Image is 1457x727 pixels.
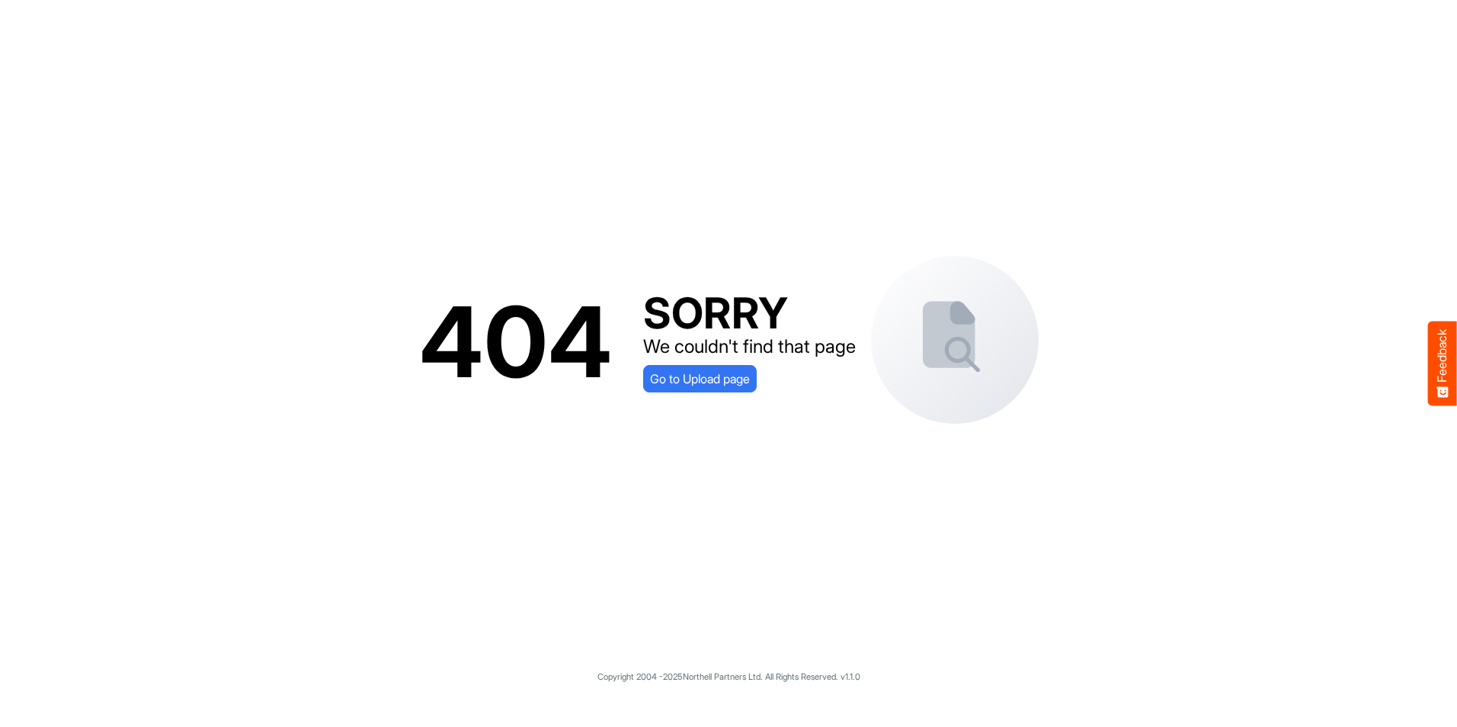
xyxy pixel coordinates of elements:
[650,369,750,389] span: Go to Upload page
[643,335,856,359] div: We couldn't find that page
[1428,322,1457,406] button: Feedback
[643,292,856,335] div: SORRY
[643,365,757,392] a: Go to Upload page
[15,670,1442,684] p: Copyright 2004 - 2025 Northell Partners Ltd. All Rights Reserved. v 1.1.0
[419,298,613,386] div: 404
